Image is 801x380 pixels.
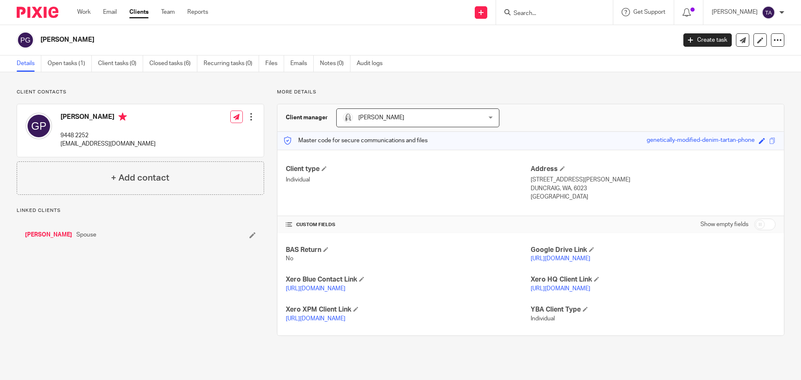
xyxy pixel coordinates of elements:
h4: Google Drive Link [531,246,776,254]
a: Notes (0) [320,55,350,72]
a: Work [77,8,91,16]
h2: [PERSON_NAME] [40,35,545,44]
a: Emails [290,55,314,72]
a: [URL][DOMAIN_NAME] [531,286,590,292]
h4: Xero XPM Client Link [286,305,531,314]
a: Team [161,8,175,16]
h4: CUSTOM FIELDS [286,221,531,228]
span: No [286,256,293,262]
a: [URL][DOMAIN_NAME] [531,256,590,262]
a: Audit logs [357,55,389,72]
a: [PERSON_NAME] [25,231,72,239]
a: Open tasks (1) [48,55,92,72]
h4: [PERSON_NAME] [60,113,156,123]
p: Linked clients [17,207,264,214]
p: 9448 2252 [60,131,156,140]
h4: Address [531,165,776,174]
input: Search [513,10,588,18]
p: [STREET_ADDRESS][PERSON_NAME] [531,176,776,184]
p: Individual [286,176,531,184]
p: More details [277,89,784,96]
a: Files [265,55,284,72]
a: Clients [129,8,149,16]
p: [GEOGRAPHIC_DATA] [531,193,776,201]
label: Show empty fields [700,220,748,229]
h4: Xero Blue Contact Link [286,275,531,284]
p: Client contacts [17,89,264,96]
h4: BAS Return [286,246,531,254]
a: Client tasks (0) [98,55,143,72]
a: Reports [187,8,208,16]
p: [PERSON_NAME] [712,8,758,16]
h3: Client manager [286,113,328,122]
span: Individual [531,316,555,322]
div: genetically-modified-denim-tartan-phone [647,136,755,146]
img: svg%3E [762,6,775,19]
span: Get Support [633,9,665,15]
img: svg%3E [17,31,34,49]
a: Create task [683,33,732,47]
i: Primary [118,113,127,121]
span: [PERSON_NAME] [358,115,404,121]
a: [URL][DOMAIN_NAME] [286,316,345,322]
h4: YBA Client Type [531,305,776,314]
a: Recurring tasks (0) [204,55,259,72]
p: Master code for secure communications and files [284,136,428,145]
img: Pixie [17,7,58,18]
a: Closed tasks (6) [149,55,197,72]
a: [URL][DOMAIN_NAME] [286,286,345,292]
span: Spouse [76,231,96,239]
h4: Xero HQ Client Link [531,275,776,284]
img: Eleanor%20Shakeshaft.jpg [343,113,353,123]
h4: Client type [286,165,531,174]
a: Email [103,8,117,16]
p: DUNCRAIG, WA, 6023 [531,184,776,193]
h4: + Add contact [111,171,169,184]
p: [EMAIL_ADDRESS][DOMAIN_NAME] [60,140,156,148]
img: svg%3E [25,113,52,139]
a: Details [17,55,41,72]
